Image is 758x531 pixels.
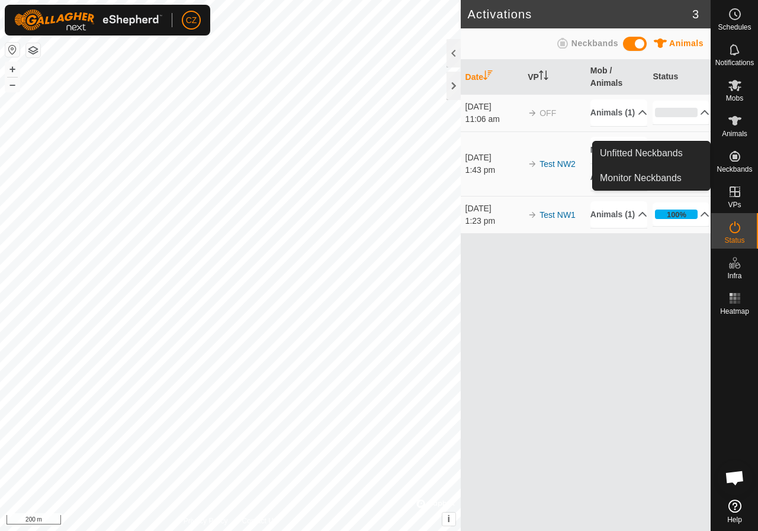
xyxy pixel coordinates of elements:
span: VPs [728,201,741,208]
img: arrow [528,210,537,220]
a: Monitor Neckbands [593,166,710,190]
th: VP [523,60,586,95]
button: – [5,78,20,92]
div: 100% [655,210,698,219]
span: Notifications [715,59,754,66]
h2: Activations [468,7,692,21]
div: Open chat [717,460,753,495]
span: Schedules [718,24,751,31]
p-accordion-header: 0% [653,101,709,124]
a: Contact Us [242,516,277,526]
div: [DATE] [465,202,522,215]
button: Map Layers [26,43,40,57]
button: i [442,513,455,526]
div: [DATE] [465,152,522,164]
span: Unfitted Neckbands [600,146,683,160]
p-sorticon: Activate to sort [483,72,493,82]
div: 0% [655,108,698,117]
span: Heatmap [720,308,749,315]
span: Status [724,237,744,244]
p-accordion-header: Animals (1) [590,99,647,126]
p-accordion-header: Mobs (1) [590,137,647,163]
a: Test NW1 [539,210,576,220]
div: 100% [667,209,686,220]
button: Reset Map [5,43,20,57]
p-accordion-header: Animals (1) [590,201,647,228]
th: Status [648,60,711,95]
span: 3 [692,5,699,23]
img: arrow [528,159,537,169]
button: + [5,62,20,76]
a: Privacy Policy [184,516,228,526]
span: i [447,514,449,524]
img: arrow [528,108,537,118]
img: Gallagher Logo [14,9,162,31]
span: OFF [539,108,556,118]
th: Date [461,60,523,95]
div: 11:06 am [465,113,522,125]
div: [DATE] [465,101,522,113]
span: Monitor Neckbands [600,171,682,185]
div: 1:23 pm [465,215,522,227]
span: Animals [722,130,747,137]
p-sorticon: Activate to sort [539,72,548,82]
span: Help [727,516,742,523]
span: Mobs [726,95,743,102]
span: Animals [669,38,704,48]
a: Unfitted Neckbands [593,141,710,165]
p-accordion-header: Animals (1) [590,164,647,191]
span: Infra [727,272,741,279]
span: Neckbands [717,166,752,173]
span: CZ [186,14,197,27]
a: Help [711,495,758,528]
th: Mob / Animals [586,60,648,95]
span: Neckbands [571,38,618,48]
a: Test NW2 [539,159,576,169]
div: 1:43 pm [465,164,522,176]
p-accordion-header: 100% [653,202,709,226]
